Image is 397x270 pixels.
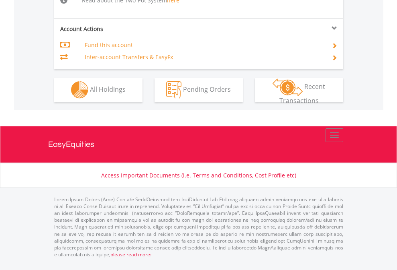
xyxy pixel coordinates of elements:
img: holdings-wht.png [71,81,88,99]
span: Recent Transactions [279,82,326,105]
a: EasyEquities [48,126,349,163]
div: Account Actions [54,25,199,33]
a: Access Important Documents (i.e. Terms and Conditions, Cost Profile etc) [101,171,296,179]
td: Inter-account Transfers & EasyFx [85,51,322,63]
td: Fund this account [85,39,322,51]
span: Pending Orders [183,85,231,94]
span: All Holdings [90,85,126,94]
a: please read more: [110,251,151,258]
button: All Holdings [54,78,143,102]
img: pending_instructions-wht.png [166,81,181,99]
button: Recent Transactions [255,78,343,102]
p: Lorem Ipsum Dolors (Ame) Con a/e SeddOeiusmod tem InciDiduntut Lab Etd mag aliquaen admin veniamq... [54,196,343,258]
img: transactions-zar-wht.png [273,78,303,96]
button: Pending Orders [155,78,243,102]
